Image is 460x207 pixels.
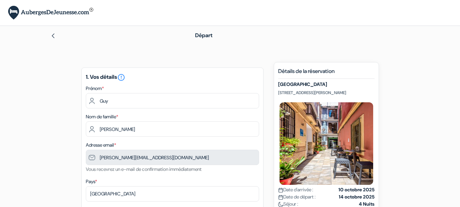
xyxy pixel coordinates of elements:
[86,166,202,172] small: Vous recevrez un e-mail de confirmation immédiatement
[86,178,97,185] label: Pays
[338,186,375,193] strong: 10 octobre 2025
[278,188,283,193] img: calendar.svg
[8,6,93,20] img: AubergesDeJeunesse.com
[50,33,56,39] img: left_arrow.svg
[117,73,125,82] i: error_outline
[278,68,375,79] h5: Détails de la réservation
[278,90,375,95] p: [STREET_ADDRESS][PERSON_NAME]
[278,202,283,207] img: moon.svg
[86,85,104,92] label: Prénom
[278,193,316,201] span: Date de départ :
[278,195,283,200] img: calendar.svg
[86,142,116,149] label: Adresse email
[86,121,259,137] input: Entrer le nom de famille
[86,150,259,165] input: Entrer adresse e-mail
[278,186,313,193] span: Date d'arrivée :
[86,113,118,120] label: Nom de famille
[339,193,375,201] strong: 14 octobre 2025
[86,93,259,108] input: Entrez votre prénom
[195,32,212,39] span: Départ
[117,73,125,80] a: error_outline
[278,82,375,87] h5: [GEOGRAPHIC_DATA]
[86,73,259,82] h5: 1. Vos détails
